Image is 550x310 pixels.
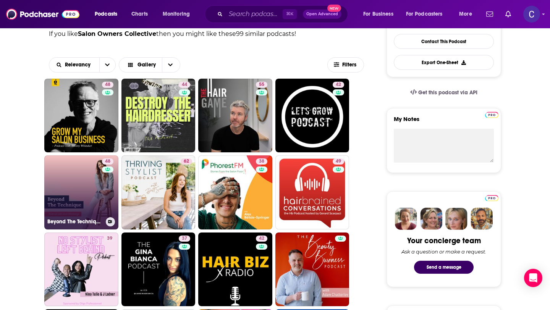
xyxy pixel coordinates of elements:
span: Open Advanced [306,12,338,16]
a: 49 [275,155,349,229]
span: 42 [259,235,264,242]
button: open menu [99,58,115,72]
button: Open AdvancedNew [303,10,341,19]
a: 44 [121,79,196,153]
strong: Salon Owners Collective [78,30,156,37]
a: 62 [121,155,196,229]
span: 49 [336,158,341,165]
button: open menu [157,8,200,20]
span: Relevancy [65,62,93,68]
img: Sydney Profile [395,208,417,230]
span: 39 [107,235,112,242]
img: Podchaser Pro [485,112,498,118]
a: 55 [198,79,272,153]
button: open menu [401,8,454,20]
img: Podchaser Pro [485,195,498,201]
span: 48 [105,81,110,89]
a: 37 [121,232,196,307]
span: 38 [259,158,264,165]
span: 62 [184,158,189,165]
a: 42 [333,82,344,88]
button: open menu [454,8,482,20]
a: Pro website [485,194,498,201]
div: Ask a question or make a request. [401,249,486,255]
input: Search podcasts, credits, & more... [226,8,283,20]
a: Charts [126,8,152,20]
span: 37 [182,235,187,242]
a: 38 [256,158,267,165]
span: New [327,5,341,12]
button: Show profile menu [523,6,540,23]
span: More [459,9,472,19]
span: Charts [131,9,148,19]
p: If you like then you might like these 99 similar podcasts ! [49,29,364,39]
button: open menu [358,8,403,20]
span: For Business [363,9,393,19]
h3: Beyond The Technique Podcast [47,218,103,225]
a: 62 [181,158,192,165]
span: Filters [342,62,357,68]
button: open menu [49,62,99,68]
a: 44 [179,82,190,88]
a: 48 [44,79,118,153]
div: Search podcasts, credits, & more... [212,5,355,23]
label: My Notes [394,115,494,129]
img: User Profile [523,6,540,23]
span: Gallery [137,62,156,68]
button: Filters [327,57,364,73]
span: 44 [182,81,187,89]
div: Open Intercom Messenger [524,269,542,287]
a: 55 [256,82,267,88]
a: Pro website [485,111,498,118]
button: Send a message [414,261,474,274]
span: For Podcasters [406,9,443,19]
h2: Choose List sort [49,57,116,73]
span: 48 [105,158,110,165]
a: Contact This Podcast [394,34,494,49]
a: Show notifications dropdown [502,8,514,21]
span: 55 [259,81,264,89]
span: Logged in as publicityxxtina [523,6,540,23]
a: 49 [333,158,344,165]
a: 42 [198,232,272,307]
span: 42 [336,81,341,89]
img: Jules Profile [445,208,467,230]
a: Show notifications dropdown [483,8,496,21]
a: 42 [275,79,349,153]
button: open menu [89,8,127,20]
a: 37 [179,236,190,242]
span: Podcasts [95,9,117,19]
span: Monitoring [163,9,190,19]
span: ⌘ K [283,9,297,19]
h2: Choose View [119,57,188,73]
button: Choose View [119,57,181,73]
button: Export One-Sheet [394,55,494,70]
a: 39 [104,236,115,242]
img: Jon Profile [471,208,493,230]
a: 39 [44,232,118,307]
a: Get this podcast via API [404,83,484,102]
a: 48 [102,82,113,88]
img: Podchaser - Follow, Share and Rate Podcasts [6,7,79,21]
a: 48 [102,158,113,165]
a: 48Beyond The Technique Podcast [44,155,118,229]
img: Barbara Profile [420,208,442,230]
span: Get this podcast via API [418,89,477,96]
a: 38 [198,155,272,229]
div: Your concierge team [407,236,481,245]
a: 42 [256,236,267,242]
